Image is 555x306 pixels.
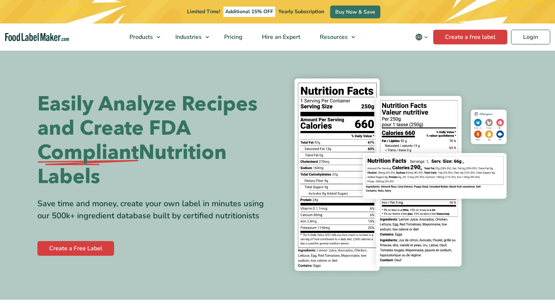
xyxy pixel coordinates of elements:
div: Save time and money, create your own label in minutes using our 500k+ ingredient database built b... [37,198,272,222]
span: Hire an Expert [260,33,301,41]
a: Create a Free Label [37,241,114,256]
span: Products [127,33,154,41]
a: Industries [166,23,213,51]
a: Pricing [215,23,251,51]
span: Additional 15% OFF [223,7,275,17]
span: Limited Time! [187,8,220,15]
h1: Easily Analyze Recipes and Create FDA Nutrition Labels [37,92,272,189]
a: Buy Now & Save [330,6,380,18]
button: Change language [410,30,433,44]
span: Compliant [37,141,139,165]
a: Products [120,23,164,51]
a: Resources [310,23,359,51]
span: Industries [173,33,202,41]
span: Resources [318,33,348,41]
span: Pricing [222,33,243,41]
a: Create a free label [433,30,507,44]
a: Food Label Maker homepage [5,33,69,41]
span: Yearly Subscription [278,8,324,15]
a: Login [511,30,550,44]
a: Hire an Expert [252,23,308,51]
